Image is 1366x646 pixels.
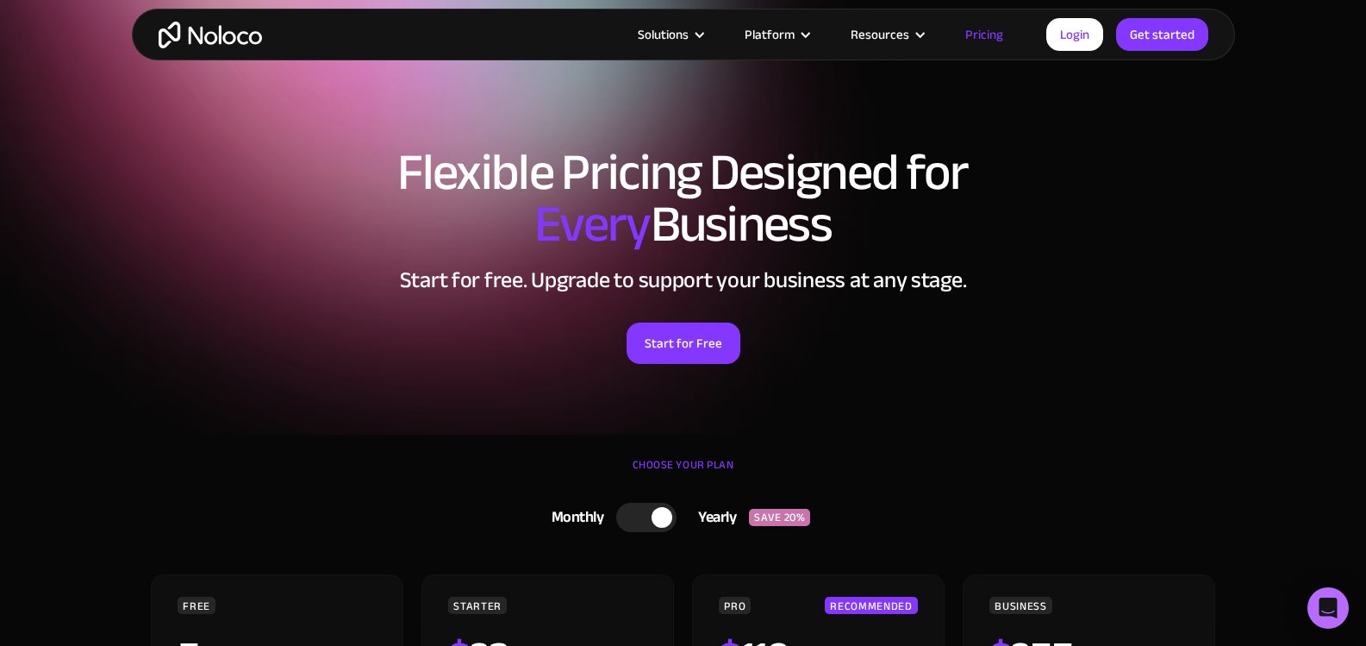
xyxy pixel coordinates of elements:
div: BUSINESS [989,597,1051,614]
div: Solutions [616,23,723,46]
a: Pricing [944,23,1025,46]
span: Every [534,176,651,273]
div: RECOMMENDED [825,597,917,614]
div: Resources [829,23,944,46]
a: Start for Free [627,323,740,364]
div: STARTER [448,597,506,614]
div: Resources [851,23,909,46]
a: Login [1046,18,1103,51]
div: Yearly [677,505,749,530]
h2: Start for free. Upgrade to support your business at any stage. [149,267,1218,293]
div: SAVE 20% [749,509,810,526]
div: Platform [745,23,795,46]
a: home [159,22,262,48]
div: Platform [723,23,829,46]
div: FREE [178,597,215,614]
h1: Flexible Pricing Designed for Business [149,147,1218,250]
div: CHOOSE YOUR PLAN [149,452,1218,495]
div: Solutions [638,23,689,46]
div: Open Intercom Messenger [1307,587,1349,629]
div: Monthly [530,505,617,530]
div: PRO [719,597,751,614]
a: Get started [1116,18,1208,51]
